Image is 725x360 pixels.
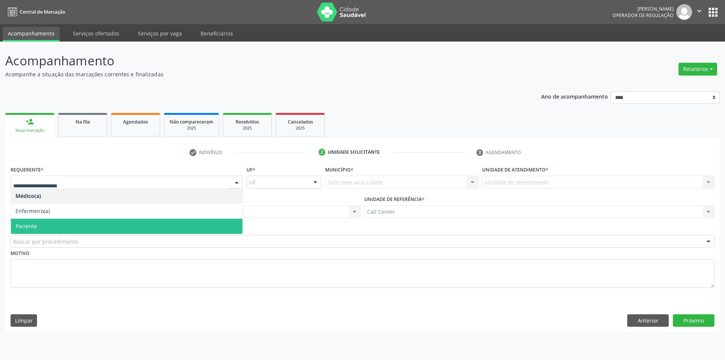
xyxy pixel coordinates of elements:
label: Requerente [11,164,43,176]
p: Acompanhe a situação das marcações correntes e finalizadas [5,70,505,78]
div: 2025 [170,125,213,131]
button: Relatórios [679,63,717,76]
span: Na fila [76,119,90,125]
label: Motivo [11,248,29,260]
a: Beneficiários [195,27,238,40]
div: Nova marcação [11,128,49,133]
span: UF [249,178,256,186]
span: Paciente [15,222,37,230]
label: UF [247,164,255,176]
img: img [676,4,692,20]
button: Anterior [627,314,669,327]
a: Serviços por vaga [133,27,187,40]
div: [PERSON_NAME] [612,6,674,12]
span: Médico(a) [15,192,41,199]
span: Agendados [123,119,148,125]
button: Próximo [673,314,714,327]
label: Município [325,164,353,176]
a: Acompanhamento [3,27,60,42]
span: Buscar por procedimento [13,238,78,246]
span: Central de Marcação [20,9,65,15]
div: 2025 [281,125,319,131]
span: Enfermeiro(a) [15,207,50,215]
label: Unidade de referência [364,194,424,205]
div: Unidade solicitante [328,149,380,156]
div: 2 [319,149,325,156]
i:  [695,7,703,15]
a: Serviços ofertados [68,27,125,40]
div: 2025 [228,125,266,131]
span: Não compareceram [170,119,213,125]
p: Acompanhamento [5,51,505,70]
label: Unidade de atendimento [482,164,548,176]
span: Cancelados [288,119,313,125]
button: apps [706,6,720,19]
a: Central de Marcação [5,6,65,18]
div: person_add [26,117,34,126]
button: Limpar [11,314,37,327]
button:  [692,4,706,20]
span: Operador de regulação [612,12,674,19]
p: Ano de acompanhamento [541,91,608,101]
span: Resolvidos [236,119,259,125]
